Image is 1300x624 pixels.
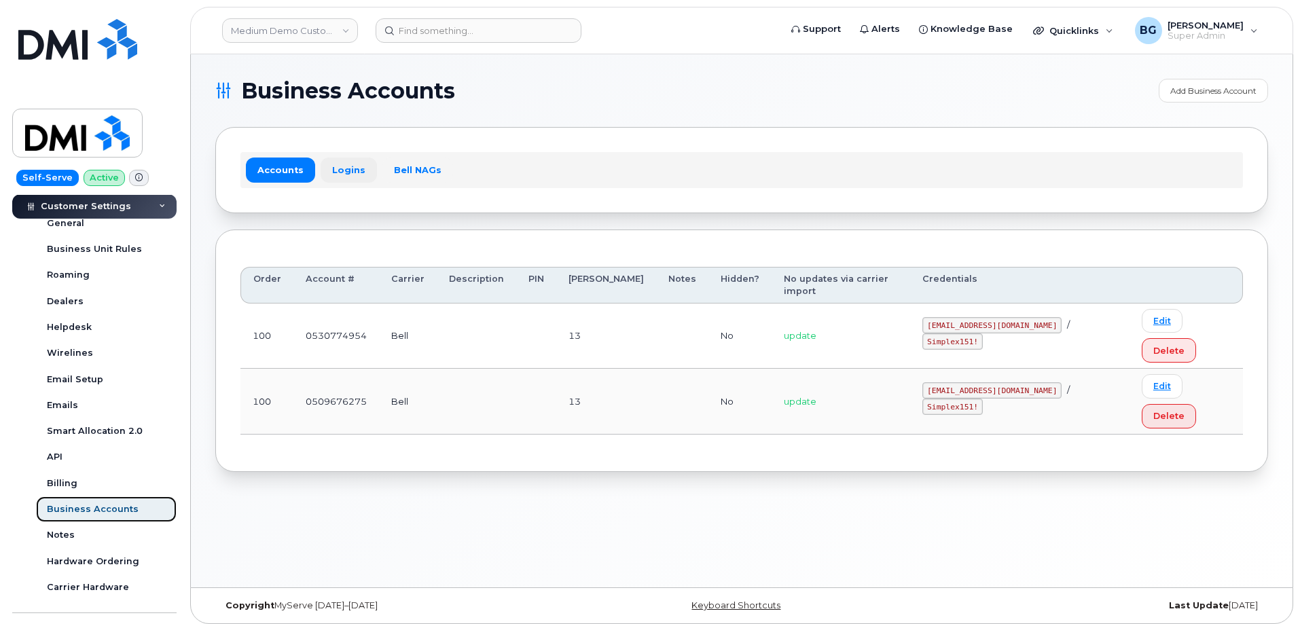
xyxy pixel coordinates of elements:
th: Description [437,267,516,304]
code: [EMAIL_ADDRESS][DOMAIN_NAME] [922,317,1062,333]
td: 0509676275 [293,369,379,434]
th: Carrier [379,267,437,304]
th: [PERSON_NAME] [556,267,656,304]
div: MyServe [DATE]–[DATE] [215,600,566,611]
code: Simplex151! [922,399,983,415]
div: [DATE] [917,600,1268,611]
td: 0530774954 [293,304,379,369]
th: Credentials [910,267,1130,304]
span: / [1067,384,1070,395]
a: Keyboard Shortcuts [691,600,780,610]
a: Edit [1142,309,1182,333]
th: No updates via carrier import [772,267,910,304]
td: 13 [556,304,656,369]
th: Hidden? [708,267,772,304]
span: Delete [1153,409,1185,422]
a: Bell NAGs [382,158,453,182]
td: Bell [379,369,437,434]
span: Business Accounts [241,81,455,101]
th: Notes [656,267,708,304]
th: Account # [293,267,379,304]
td: 100 [240,304,293,369]
td: 100 [240,369,293,434]
span: Delete [1153,344,1185,357]
button: Delete [1142,404,1196,428]
a: Edit [1142,374,1182,398]
code: Simplex151! [922,333,983,350]
a: Accounts [246,158,315,182]
strong: Copyright [225,600,274,610]
code: [EMAIL_ADDRESS][DOMAIN_NAME] [922,382,1062,399]
span: update [784,396,816,407]
span: / [1067,319,1070,330]
td: No [708,369,772,434]
td: No [708,304,772,369]
a: Add Business Account [1159,79,1268,103]
th: PIN [516,267,556,304]
a: Logins [321,158,377,182]
strong: Last Update [1169,600,1229,610]
td: Bell [379,304,437,369]
th: Order [240,267,293,304]
button: Delete [1142,338,1196,363]
span: update [784,330,816,341]
td: 13 [556,369,656,434]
